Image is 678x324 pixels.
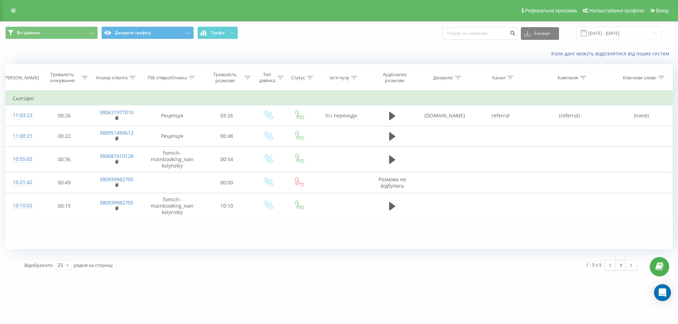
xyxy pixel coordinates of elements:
[100,129,133,136] a: 380951499612
[74,262,113,268] span: рядків на сторінці
[100,153,133,159] a: 380687410128
[143,105,201,126] td: Рецепція
[615,260,626,270] a: 1
[5,26,98,39] button: Всі дзвінки
[197,26,238,39] button: Графік
[45,72,80,84] div: Тривалість очікування
[589,8,644,13] span: Налаштування профілю
[17,30,40,36] span: Всі дзвінки
[201,172,252,193] td: 00:00
[623,75,656,81] div: Ключове слово
[143,126,201,146] td: Рецепція
[38,146,90,172] td: 00:36
[24,262,53,268] span: Відображати
[586,261,601,268] div: 1 - 5 з 5
[656,8,668,13] span: Вихід
[374,72,415,84] div: Аудіозапис розмови
[143,146,201,172] td: fomich-mainbooking_ivankalynskiy
[201,105,252,126] td: 03:26
[525,8,577,13] span: Реферальна програма
[38,193,90,219] td: 00:19
[211,30,225,35] span: Графік
[201,126,252,146] td: 00:48
[13,109,31,122] div: 11:03:22
[3,75,39,81] div: [PERSON_NAME]
[201,193,252,219] td: 10:10
[148,75,187,81] div: ПІБ співробітника
[611,105,672,126] td: (none)
[291,75,305,81] div: Статус
[442,27,517,40] input: Пошук за номером
[143,193,201,219] td: fomich-mainbooking_ivankalynskiy
[13,129,31,143] div: 11:00:21
[551,50,673,57] a: Коли дані можуть відрізнятися вiд інших систем
[58,262,63,269] div: 25
[417,105,472,126] td: [DOMAIN_NAME]
[521,27,559,40] button: Експорт
[433,75,453,81] div: Джерело
[528,105,611,126] td: (referral)
[329,75,349,81] div: Ім'я пулу
[13,152,31,166] div: 10:55:02
[38,172,90,193] td: 00:49
[38,105,90,126] td: 00:26
[96,75,127,81] div: Номер клієнта
[654,284,671,301] div: Open Intercom Messenger
[201,146,252,172] td: 00:54
[101,26,194,39] button: Джерела трафіку
[100,199,133,206] a: 380939982705
[558,75,578,81] div: Кампанія
[207,72,243,84] div: Тривалість розмови
[38,126,90,146] td: 00:22
[314,105,368,126] td: Усі переходи
[13,176,31,189] div: 10:21:42
[100,176,133,183] a: 380939982705
[259,72,275,84] div: Тип дзвінка
[379,176,406,189] span: Розмова не відбулась
[492,75,505,81] div: Канал
[13,199,31,213] div: 10:10:02
[100,109,133,116] a: 380631977010
[6,91,673,105] td: Сьогодні
[473,105,528,126] td: referral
